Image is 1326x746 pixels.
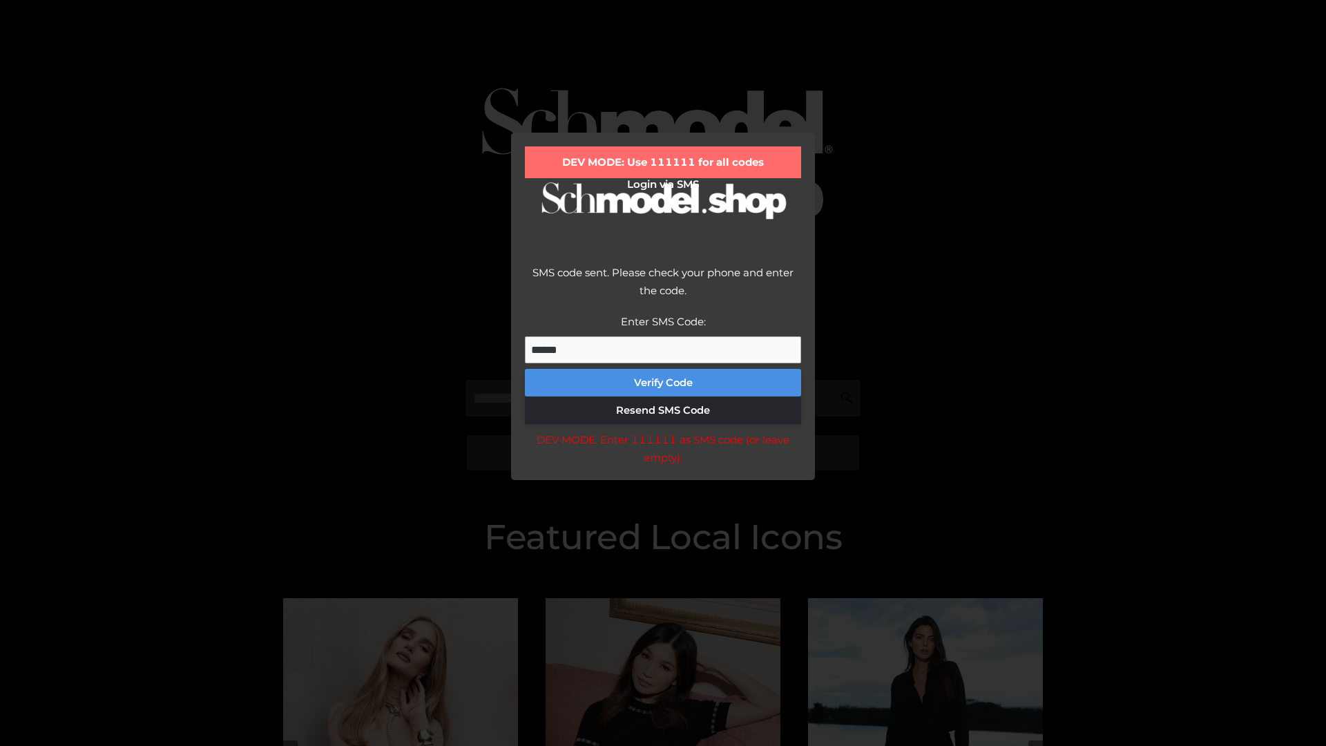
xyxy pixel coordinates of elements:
[525,396,801,424] button: Resend SMS Code
[525,264,801,313] div: SMS code sent. Please check your phone and enter the code.
[525,431,801,466] div: DEV MODE: Enter 111111 as SMS code (or leave empty).
[525,146,801,178] div: DEV MODE: Use 111111 for all codes
[525,369,801,396] button: Verify Code
[525,178,801,191] h2: Login via SMS
[621,315,706,328] label: Enter SMS Code:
